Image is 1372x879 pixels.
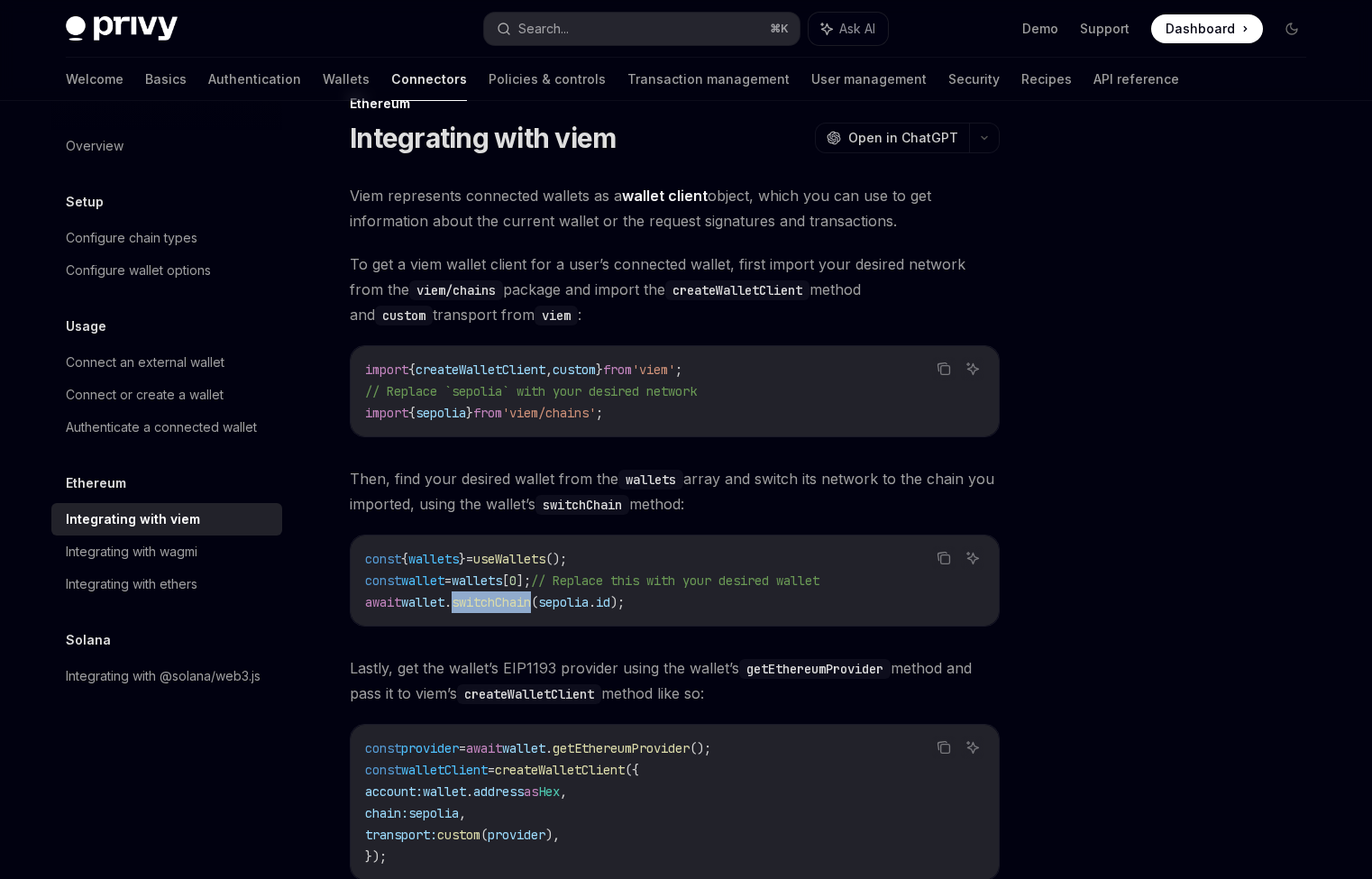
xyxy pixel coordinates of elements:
[365,594,401,610] span: await
[401,594,444,610] span: wallet
[350,122,616,154] h1: Integrating with viem
[839,20,875,38] span: Ask AI
[627,58,790,101] a: Transaction management
[323,58,370,101] a: Wallets
[350,655,1000,706] span: Lastly, get the wallet’s EIP1193 provider using the wallet’s method and pass it to viem’s method ...
[675,362,682,378] span: ;
[365,383,697,399] span: // Replace `sepolia` with your desired network
[51,130,282,162] a: Overview
[1093,58,1179,101] a: API reference
[690,740,711,756] span: ();
[459,740,466,756] span: =
[518,18,569,40] div: Search...
[466,405,473,421] span: }
[466,740,502,756] span: await
[488,762,495,778] span: =
[365,405,408,421] span: import
[538,783,560,800] span: Hex
[408,805,459,821] span: sepolia
[365,740,401,756] span: const
[596,594,610,610] span: id
[408,551,459,567] span: wallets
[365,783,423,800] span: account:
[596,362,603,378] span: }
[473,405,502,421] span: from
[452,572,502,589] span: wallets
[622,187,708,205] strong: wallet client
[51,568,282,600] a: Integrating with ethers
[961,546,984,570] button: Ask AI
[480,827,488,843] span: (
[408,362,416,378] span: {
[66,316,106,337] h5: Usage
[932,546,956,570] button: Copy the contents from the code block
[66,384,224,406] div: Connect or create a wallet
[66,541,197,563] div: Integrating with wagmi
[350,252,1000,327] span: To get a viem wallet client for a user’s connected wallet, first import your desired network from...
[809,13,888,45] button: Ask AI
[66,665,261,687] div: Integrating with @solana/web3.js
[509,572,517,589] span: 0
[535,306,578,325] code: viem
[1277,14,1306,43] button: Toggle dark mode
[365,551,401,567] span: const
[1021,58,1072,101] a: Recipes
[961,736,984,759] button: Ask AI
[66,16,178,41] img: dark logo
[948,58,1000,101] a: Security
[66,260,211,281] div: Configure wallet options
[739,659,891,679] code: getEthereumProvider
[538,594,589,610] span: sepolia
[51,503,282,536] a: Integrating with viem
[444,594,452,610] span: .
[66,191,104,213] h5: Setup
[51,346,282,379] a: Connect an external wallet
[51,254,282,287] a: Configure wallet options
[811,58,927,101] a: User management
[350,466,1000,517] span: Then, find your desired wallet from the array and switch its network to the chain you imported, u...
[489,58,606,101] a: Policies & controls
[1151,14,1263,43] a: Dashboard
[531,572,819,589] span: // Replace this with your desired wallet
[365,762,401,778] span: const
[524,783,538,800] span: as
[66,135,123,157] div: Overview
[488,827,545,843] span: provider
[473,551,545,567] span: useWallets
[495,762,625,778] span: createWalletClient
[545,827,560,843] span: ),
[770,22,789,36] span: ⌘ K
[932,736,956,759] button: Copy the contents from the code block
[409,280,503,300] code: viem/chains
[350,95,1000,113] div: Ethereum
[502,405,596,421] span: 'viem/chains'
[66,227,197,249] div: Configure chain types
[51,660,282,692] a: Integrating with @solana/web3.js
[66,508,200,530] div: Integrating with viem
[459,551,466,567] span: }
[466,551,473,567] span: =
[423,783,466,800] span: wallet
[502,572,509,589] span: [
[457,684,601,704] code: createWalletClient
[545,740,553,756] span: .
[51,222,282,254] a: Configure chain types
[416,405,466,421] span: sepolia
[553,740,690,756] span: getEthereumProvider
[401,572,444,589] span: wallet
[1022,20,1058,38] a: Demo
[535,495,629,515] code: switchChain
[1166,20,1235,38] span: Dashboard
[622,187,708,206] a: wallet client
[452,594,531,610] span: switchChain
[416,362,545,378] span: createWalletClient
[401,740,459,756] span: provider
[66,629,111,651] h5: Solana
[610,594,625,610] span: );
[145,58,187,101] a: Basics
[596,405,603,421] span: ;
[545,551,567,567] span: ();
[391,58,467,101] a: Connectors
[365,805,408,821] span: chain:
[625,762,639,778] span: ({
